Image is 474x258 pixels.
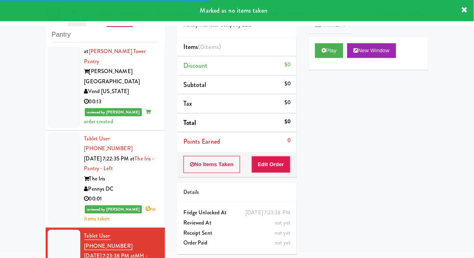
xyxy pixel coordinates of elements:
input: Search vision orders [52,27,159,42]
span: Total [183,118,196,127]
div: Pennys DC [84,184,159,194]
span: reviewed by [PERSON_NAME] [85,205,142,214]
ng-pluralize: items [205,42,219,51]
button: No Items Taken [183,156,240,173]
div: The Iris [84,174,159,184]
div: 0 [287,136,291,146]
span: Tax [183,99,192,108]
button: New Window [347,43,396,58]
h5: Family Markets Company LLC [183,22,291,28]
div: 00:01 [84,194,159,204]
div: Reviewed At [183,218,291,228]
span: not yet [275,239,291,247]
span: [DATE] 7:13:07 PM at [84,37,128,55]
span: not yet [275,219,291,227]
div: $0 [284,117,291,127]
div: Receipt Sent [183,228,291,238]
span: Discount [183,61,208,70]
div: $0 [284,60,291,70]
span: Subtotal [183,80,207,89]
span: Marked as no items taken [200,6,267,15]
span: Items [183,42,221,51]
div: $0 [284,98,291,108]
a: Tablet User· [PHONE_NUMBER] [84,135,132,153]
div: 00:13 [84,97,159,107]
span: [DATE] 7:22:35 PM at [84,155,135,162]
span: reviewed by [PERSON_NAME] [85,108,142,116]
div: Order Paid [183,238,291,248]
button: Edit Order [251,156,291,173]
span: · [PHONE_NUMBER] [84,232,132,250]
div: $0 [284,79,291,89]
li: Tablet User· [PHONE_NUMBER][DATE] 7:22:35 PM atThe Iris - Pantry - LeftThe IrisPennys DC00:01revi... [46,131,165,228]
a: Tablet User· [PHONE_NUMBER] [84,232,132,250]
span: not yet [275,229,291,237]
button: Play [315,43,343,58]
span: Points Earned [183,137,220,146]
div: Fridge Unlocked At [183,208,291,218]
span: (0 ) [198,42,221,51]
div: Details [183,187,291,198]
li: Tablet User· [PHONE_NUMBER][DATE] 7:13:07 PM at[PERSON_NAME] Tower Pantry[PERSON_NAME][GEOGRAPHIC... [46,13,165,131]
div: [PERSON_NAME][GEOGRAPHIC_DATA] [84,67,159,87]
a: [PERSON_NAME] Tower Pantry [84,47,146,65]
div: Vend [US_STATE] [84,87,159,97]
div: [DATE] 7:23:38 PM [245,208,291,218]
